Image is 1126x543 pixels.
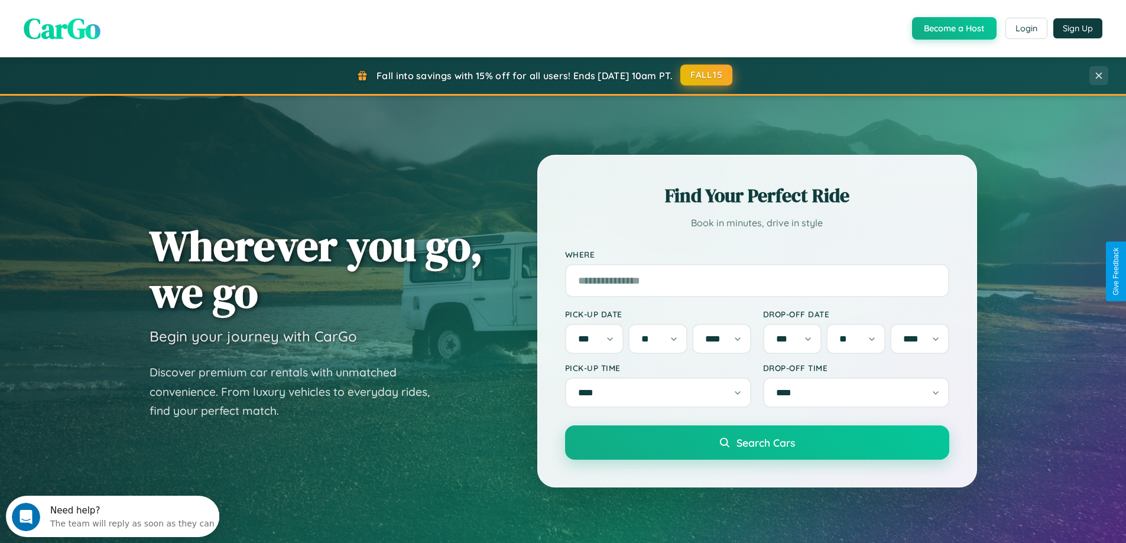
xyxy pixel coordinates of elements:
[1112,248,1120,295] div: Give Feedback
[24,9,100,48] span: CarGo
[736,436,795,449] span: Search Cars
[377,70,673,82] span: Fall into savings with 15% off for all users! Ends [DATE] 10am PT.
[44,10,209,19] div: Need help?
[1005,18,1047,39] button: Login
[150,222,483,316] h1: Wherever you go, we go
[44,19,209,32] div: The team will reply as soon as they can
[565,363,751,373] label: Pick-up Time
[565,425,949,460] button: Search Cars
[763,309,949,319] label: Drop-off Date
[5,5,220,37] div: Open Intercom Messenger
[565,309,751,319] label: Pick-up Date
[912,17,997,40] button: Become a Host
[150,327,357,345] h3: Begin your journey with CarGo
[12,503,40,531] iframe: Intercom live chat
[565,214,949,232] p: Book in minutes, drive in style
[565,183,949,209] h2: Find Your Perfect Ride
[6,496,219,537] iframe: Intercom live chat discovery launcher
[1053,18,1102,38] button: Sign Up
[565,249,949,259] label: Where
[763,363,949,373] label: Drop-off Time
[680,64,732,86] button: FALL15
[150,363,445,421] p: Discover premium car rentals with unmatched convenience. From luxury vehicles to everyday rides, ...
